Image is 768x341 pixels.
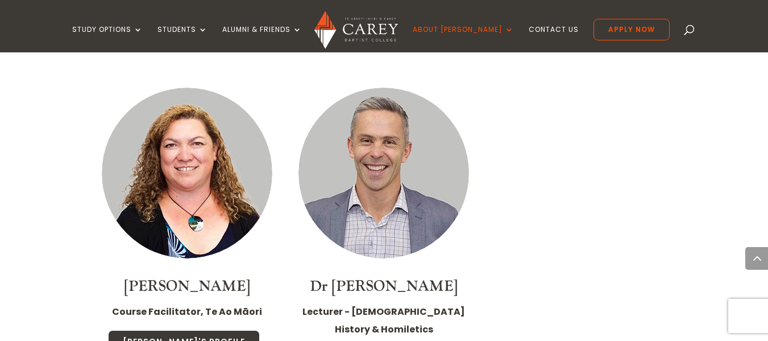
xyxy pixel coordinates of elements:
[102,88,272,258] img: Staff Thumbnail - Denise Tims
[124,277,250,296] a: [PERSON_NAME]
[72,26,143,52] a: Study Options
[529,26,579,52] a: Contact Us
[222,26,302,52] a: Alumni & Friends
[314,11,398,49] img: Carey Baptist College
[310,277,458,296] a: Dr [PERSON_NAME]
[157,26,207,52] a: Students
[413,26,514,52] a: About [PERSON_NAME]
[302,305,465,335] strong: Lecturer - [DEMOGRAPHIC_DATA] History & Homiletics
[112,305,262,318] strong: Course Facilitator, Te Ao Māori
[593,19,670,40] a: Apply Now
